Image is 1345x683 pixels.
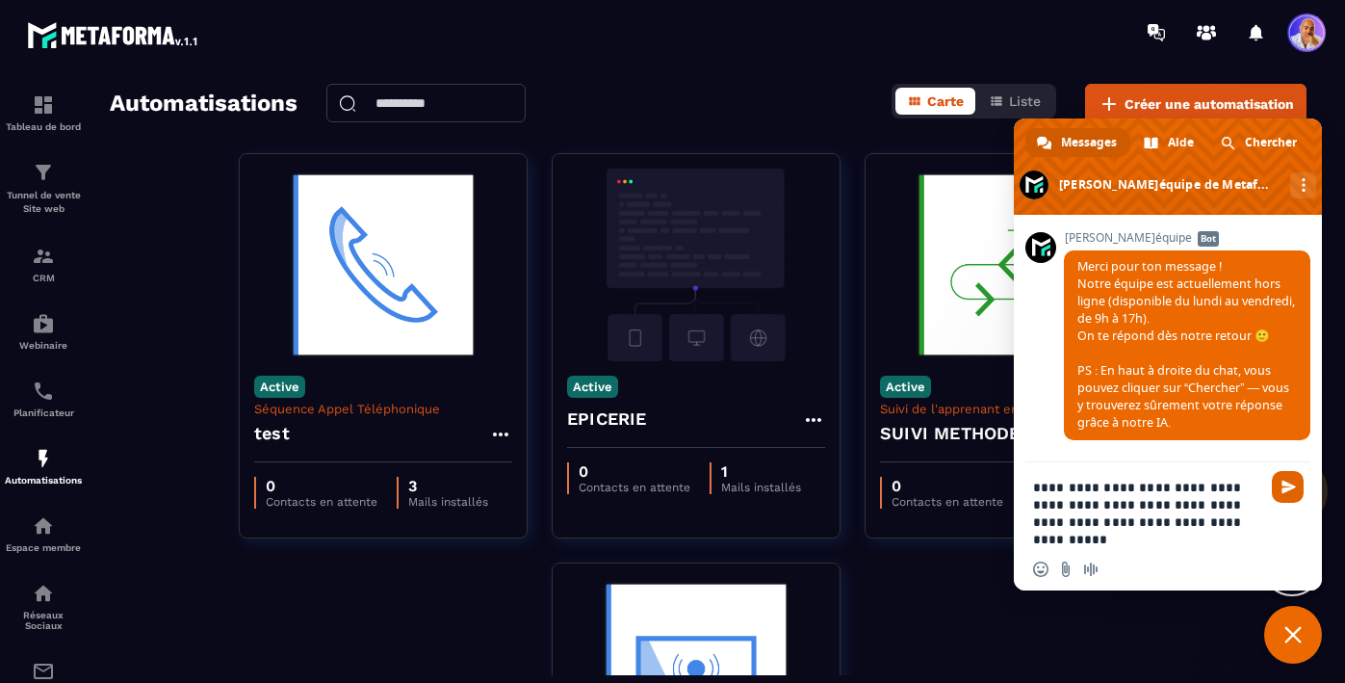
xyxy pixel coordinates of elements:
p: Active [254,376,305,398]
img: formation [32,245,55,268]
h2: Automatisations [110,84,297,124]
p: Active [567,376,618,398]
span: Aide [1168,128,1194,157]
p: Automatisations [5,475,82,486]
img: automation-background [567,169,825,361]
div: Messages [1025,128,1130,157]
img: scheduler [32,380,55,403]
a: social-networksocial-networkRéseaux Sociaux [5,567,82,645]
img: email [32,660,55,683]
span: Carte [927,93,964,109]
p: Suivi de l'apprenant en e-learning asynchrone - Suivi en cours de formation [880,402,1138,416]
img: automation-background [880,169,1138,361]
img: automations [32,312,55,335]
h4: SUIVI METHODE HAVIVRA [880,420,1102,447]
img: social-network [32,582,55,605]
span: Messages [1061,128,1117,157]
p: 0 [892,477,1003,495]
p: 0 [579,462,690,481]
span: Envoyer [1272,471,1304,503]
button: Liste [977,88,1052,115]
span: Chercher [1245,128,1297,157]
h4: test [254,420,290,447]
p: Contacts en attente [266,495,377,509]
span: Merci pour ton message ! Notre équipe est actuellement hors ligne (disponible du lundi au vendred... [1077,258,1295,431]
img: automation-background [254,169,512,361]
p: Active [880,376,931,398]
img: automations [32,447,55,470]
p: Contacts en attente [579,481,690,494]
p: Mails installés [408,495,488,509]
a: formationformationTunnel de vente Site web [5,146,82,230]
p: 1 [721,462,801,481]
a: schedulerschedulerPlanificateur [5,365,82,433]
img: automations [32,514,55,538]
a: automationsautomationsEspace membre [5,500,82,567]
div: Autres canaux [1290,172,1316,198]
p: Planificateur [5,407,82,418]
a: automationsautomationsWebinaire [5,298,82,365]
a: formationformationTableau de bord [5,79,82,146]
p: 3 [408,477,488,495]
span: Bot [1198,231,1219,247]
h4: EPICERIE [567,406,647,433]
div: Chercher [1209,128,1310,157]
div: Aide [1132,128,1207,157]
p: Tunnel de vente Site web [5,189,82,216]
p: Webinaire [5,340,82,351]
a: formationformationCRM [5,230,82,298]
p: Réseaux Sociaux [5,610,82,631]
p: Tableau de bord [5,121,82,132]
button: Carte [895,88,975,115]
p: Séquence Appel Téléphonique [254,402,512,416]
img: formation [32,161,55,184]
textarea: Entrez votre message... [1033,479,1260,548]
a: automationsautomationsAutomatisations [5,433,82,500]
span: Insérer un emoji [1033,562,1048,577]
button: Créer une automatisation [1085,84,1306,124]
p: CRM [5,273,82,283]
img: formation [32,93,55,117]
p: 0 [266,477,377,495]
span: [PERSON_NAME]équipe [1064,231,1310,245]
p: Contacts en attente [892,495,1003,509]
span: Envoyer un fichier [1058,562,1073,577]
span: Liste [1009,93,1041,109]
p: Mails installés [721,481,801,494]
span: Créer une automatisation [1125,94,1294,114]
div: Fermer le chat [1264,606,1322,664]
p: Espace membre [5,542,82,553]
img: logo [27,17,200,52]
span: Message audio [1083,562,1099,577]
